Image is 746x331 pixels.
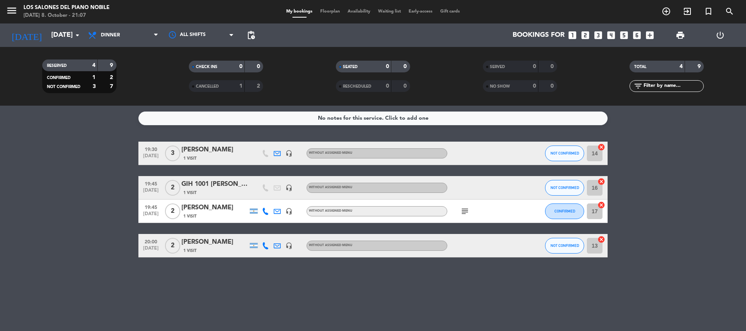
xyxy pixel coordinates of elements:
span: NOT CONFIRMED [47,85,81,89]
strong: 0 [403,83,408,89]
span: 2 [165,180,180,196]
i: search [725,7,734,16]
span: Without assigned menu [309,186,352,189]
span: 3 [165,146,180,161]
strong: 0 [533,83,536,89]
span: CHECK INS [196,65,217,69]
span: RESCHEDULED [343,85,371,88]
span: Availability [344,9,374,14]
span: Gift cards [436,9,464,14]
div: [PERSON_NAME] [181,145,248,155]
strong: 0 [551,83,555,89]
span: Floorplan [316,9,344,14]
strong: 0 [533,64,536,69]
span: NOT CONFIRMED [551,185,579,190]
strong: 9 [110,63,115,68]
div: [PERSON_NAME] [181,237,248,247]
span: CONFIRMED [47,76,71,80]
i: headset_mic [285,184,292,191]
i: arrow_drop_down [73,31,82,40]
strong: 3 [93,84,96,89]
strong: 2 [257,83,262,89]
i: add_box [645,30,655,40]
i: headset_mic [285,150,292,157]
strong: 4 [680,64,683,69]
strong: 0 [551,64,555,69]
span: [DATE] [141,211,161,220]
div: LOG OUT [700,23,740,47]
span: pending_actions [246,31,256,40]
strong: 0 [386,64,389,69]
span: Without assigned menu [309,209,352,212]
span: RESERVED [47,64,67,68]
i: add_circle_outline [662,7,671,16]
span: 1 Visit [183,155,197,162]
span: 20:00 [141,237,161,246]
i: looks_3 [593,30,603,40]
i: power_settings_new [716,31,725,40]
strong: 0 [403,64,408,69]
strong: 0 [239,64,242,69]
span: 19:30 [141,144,161,153]
button: menu [6,5,18,19]
span: SERVED [490,65,505,69]
i: subject [460,207,470,216]
i: cancel [597,201,605,209]
span: print [676,31,685,40]
span: Early-access [405,9,436,14]
span: [DATE] [141,246,161,255]
strong: 1 [239,83,242,89]
i: headset_mic [285,208,292,215]
span: NOT CONFIRMED [551,151,579,155]
button: NOT CONFIRMED [545,146,584,161]
div: [DATE] 8. October - 21:07 [23,12,109,20]
span: CONFIRMED [554,209,575,213]
button: CONFIRMED [545,203,584,219]
span: 2 [165,203,180,219]
span: NOT CONFIRMED [551,243,579,248]
span: NO SHOW [490,85,510,88]
div: No notes for this service. Click to add one [318,114,429,123]
i: menu [6,5,18,16]
span: [DATE] [141,188,161,197]
span: Waiting list [374,9,405,14]
span: CANCELLED [196,85,219,88]
i: cancel [597,143,605,151]
span: SEATED [343,65,358,69]
span: Without assigned menu [309,151,352,155]
span: 1 Visit [183,248,197,254]
span: My bookings [282,9,316,14]
i: cancel [597,178,605,185]
strong: 4 [92,63,95,68]
span: 2 [165,238,180,254]
i: exit_to_app [683,7,692,16]
span: 1 Visit [183,213,197,219]
span: Dinner [101,32,120,38]
strong: 7 [110,84,115,89]
span: Bookings for [513,31,565,39]
i: looks_one [567,30,577,40]
strong: 9 [698,64,702,69]
i: filter_list [633,81,643,91]
span: [DATE] [141,153,161,162]
i: headset_mic [285,242,292,249]
span: Without assigned menu [309,244,352,247]
i: [DATE] [6,27,47,44]
button: NOT CONFIRMED [545,238,584,254]
span: 19:45 [141,202,161,211]
strong: 1 [92,75,95,80]
strong: 2 [110,75,115,80]
span: 1 Visit [183,190,197,196]
i: looks_6 [632,30,642,40]
span: TOTAL [634,65,646,69]
i: turned_in_not [704,7,713,16]
input: Filter by name... [643,82,703,90]
i: looks_4 [606,30,616,40]
div: Los Salones del Piano Nobile [23,4,109,12]
strong: 0 [257,64,262,69]
div: [PERSON_NAME] [181,203,248,213]
div: GIH 1001 [PERSON_NAME] [181,179,248,189]
i: looks_two [580,30,590,40]
span: 19:45 [141,179,161,188]
strong: 0 [386,83,389,89]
